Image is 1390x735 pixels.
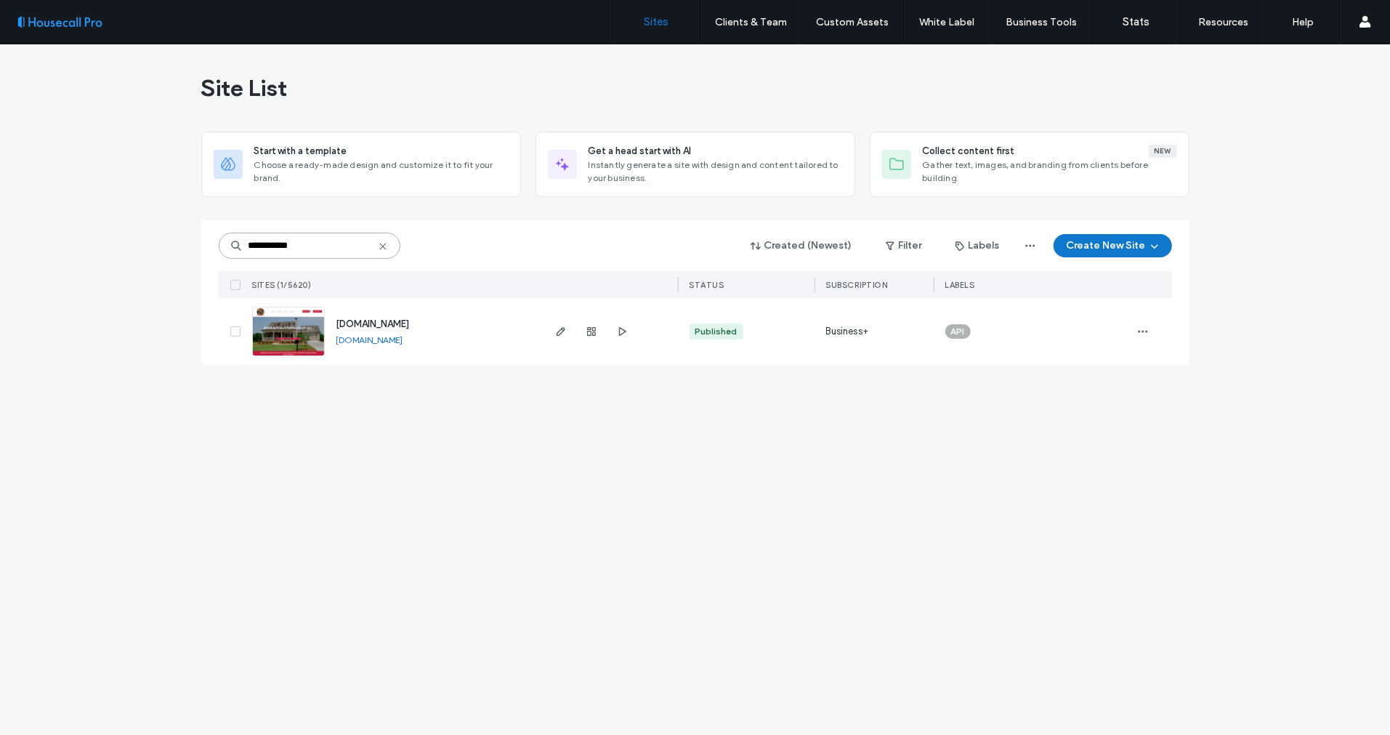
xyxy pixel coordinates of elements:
label: White Label [920,16,975,28]
span: Site List [201,73,288,103]
div: Start with a templateChoose a ready-made design and customize it to fit your brand. [201,132,521,197]
a: [DOMAIN_NAME] [336,334,403,345]
label: Business Tools [1006,16,1078,28]
button: Create New Site [1054,234,1172,257]
span: Business+ [826,324,869,339]
button: Created (Newest) [738,234,865,257]
span: SITES (1/5620) [252,280,312,290]
span: SUBSCRIPTION [826,280,888,290]
div: Collect content firstNewGather text, images, and branding from clients before building. [870,132,1189,197]
span: Gather text, images, and branding from clients before building. [923,158,1177,185]
span: Instantly generate a site with design and content tailored to your business. [589,158,843,185]
span: Get a head start with AI [589,144,692,158]
label: Stats [1123,15,1149,28]
div: New [1149,145,1177,158]
label: Resources [1198,16,1248,28]
span: STATUS [690,280,724,290]
span: Start with a template [254,144,347,158]
a: [DOMAIN_NAME] [336,318,410,329]
span: Choose a ready-made design and customize it to fit your brand. [254,158,509,185]
span: Help [33,10,62,23]
label: Sites [645,15,669,28]
label: Custom Assets [817,16,889,28]
div: Get a head start with AIInstantly generate a site with design and content tailored to your business. [536,132,855,197]
label: Help [1293,16,1314,28]
span: LABELS [945,280,975,290]
span: API [951,325,965,338]
label: Clients & Team [715,16,787,28]
button: Filter [871,234,937,257]
div: Published [695,325,738,338]
span: Collect content first [923,144,1015,158]
button: Labels [942,234,1013,257]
